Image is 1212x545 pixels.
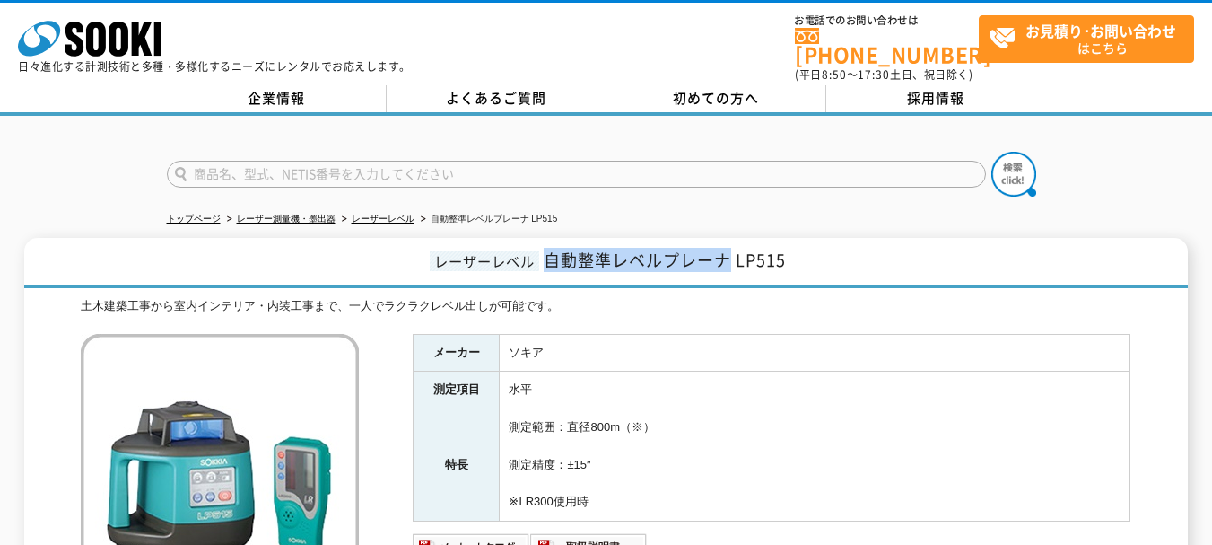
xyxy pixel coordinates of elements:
[387,85,606,112] a: よくあるご質問
[822,66,847,83] span: 8:50
[500,372,1130,409] td: 水平
[414,372,500,409] th: 測定項目
[500,334,1130,372] td: ソキア
[167,161,986,188] input: 商品名、型式、NETIS番号を入力してください
[606,85,826,112] a: 初めての方へ
[795,66,972,83] span: (平日 ～ 土日、祝日除く)
[18,61,411,72] p: 日々進化する計測技術と多種・多様化するニーズにレンタルでお応えします。
[430,251,539,271] span: レーザーレベル
[979,15,1194,63] a: お見積り･お問い合わせはこちら
[81,297,1130,316] div: 土木建築工事から室内インテリア・内装工事まで、一人でラクラクレベル出しが可能です。
[991,152,1036,197] img: btn_search.png
[858,66,890,83] span: 17:30
[167,214,221,224] a: トップページ
[417,210,558,229] li: 自動整準レベルプレーナ LP515
[352,214,414,224] a: レーザーレベル
[167,85,387,112] a: 企業情報
[414,334,500,372] th: メーカー
[544,248,786,272] span: 自動整準レベルプレーナ LP515
[673,88,759,108] span: 初めての方へ
[826,85,1046,112] a: 採用情報
[237,214,336,224] a: レーザー測量機・墨出器
[414,409,500,522] th: 特長
[500,409,1130,522] td: 測定範囲：直径800m（※） 測定精度：±15″ ※LR300使用時
[795,15,979,26] span: お電話でのお問い合わせは
[1025,20,1176,41] strong: お見積り･お問い合わせ
[989,16,1193,61] span: はこちら
[795,28,979,65] a: [PHONE_NUMBER]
